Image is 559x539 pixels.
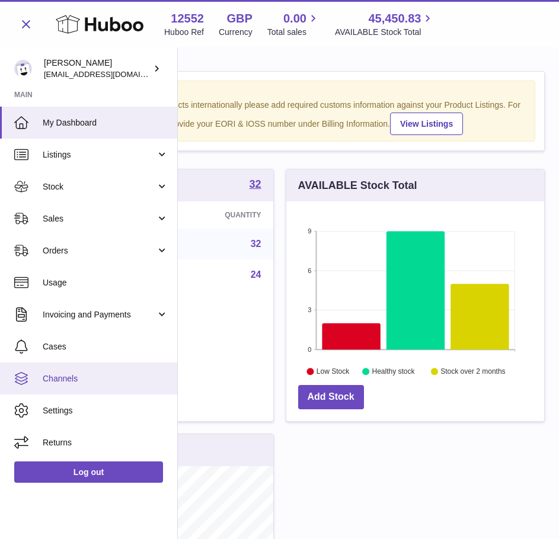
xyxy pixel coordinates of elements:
span: Invoicing and Payments [43,309,156,320]
a: View Listings [390,113,463,135]
span: 45,450.83 [368,11,421,27]
text: Healthy stock [372,368,415,376]
text: Stock over 2 months [440,368,505,376]
text: Low Stock [316,368,349,376]
span: Stock [43,181,156,192]
strong: GBP [226,11,252,27]
h3: AVAILABLE Stock Total [298,178,417,192]
a: 32 [249,179,261,192]
strong: 12552 [171,11,204,27]
span: AVAILABLE Stock Total [335,27,435,38]
a: 0.00 Total sales [267,11,320,38]
div: Currency [219,27,253,38]
a: 32 [251,239,261,249]
span: Listings [43,149,156,161]
span: Total sales [267,27,320,38]
a: Log out [14,461,163,483]
text: 9 [308,227,311,235]
text: 6 [308,267,311,274]
span: Channels [43,373,168,384]
div: [PERSON_NAME] [44,57,151,80]
span: My Dashboard [43,117,168,129]
th: Quantity [154,201,273,229]
a: 24 [251,269,261,280]
div: If you're planning on sending your products internationally please add required customs informati... [30,100,529,135]
span: Returns [43,437,168,448]
div: Huboo Ref [164,27,204,38]
strong: Notice [30,87,529,98]
a: 45,450.83 AVAILABLE Stock Total [335,11,435,38]
span: Cases [43,341,168,352]
span: Orders [43,245,156,256]
strong: 32 [249,179,261,190]
span: Usage [43,277,168,288]
span: Sales [43,213,156,224]
a: Add Stock [298,385,364,409]
text: 0 [308,346,311,353]
span: [EMAIL_ADDRESS][DOMAIN_NAME] [44,69,174,79]
span: Settings [43,405,168,416]
span: 0.00 [283,11,306,27]
img: internalAdmin-12552@internal.huboo.com [14,60,32,78]
text: 3 [308,307,311,314]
